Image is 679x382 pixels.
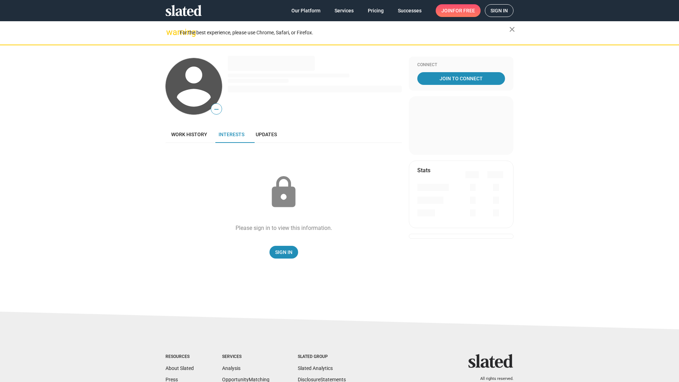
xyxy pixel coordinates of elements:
[250,126,283,143] a: Updates
[166,354,194,360] div: Resources
[436,4,481,17] a: Joinfor free
[266,175,301,210] mat-icon: lock
[417,72,505,85] a: Join To Connect
[417,167,430,174] mat-card-title: Stats
[219,132,244,137] span: Interests
[485,4,513,17] a: Sign in
[213,126,250,143] a: Interests
[335,4,354,17] span: Services
[275,246,292,259] span: Sign In
[419,72,504,85] span: Join To Connect
[286,4,326,17] a: Our Platform
[441,4,475,17] span: Join
[291,4,320,17] span: Our Platform
[236,224,332,232] div: Please sign in to view this information.
[417,62,505,68] div: Connect
[171,132,207,137] span: Work history
[211,105,222,114] span: —
[298,365,333,371] a: Slated Analytics
[508,25,516,34] mat-icon: close
[368,4,384,17] span: Pricing
[362,4,389,17] a: Pricing
[166,28,175,36] mat-icon: warning
[256,132,277,137] span: Updates
[491,5,508,17] span: Sign in
[166,126,213,143] a: Work history
[453,4,475,17] span: for free
[222,365,240,371] a: Analysis
[180,28,509,37] div: For the best experience, please use Chrome, Safari, or Firefox.
[269,246,298,259] a: Sign In
[298,354,346,360] div: Slated Group
[392,4,427,17] a: Successes
[166,365,194,371] a: About Slated
[222,354,269,360] div: Services
[329,4,359,17] a: Services
[398,4,422,17] span: Successes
